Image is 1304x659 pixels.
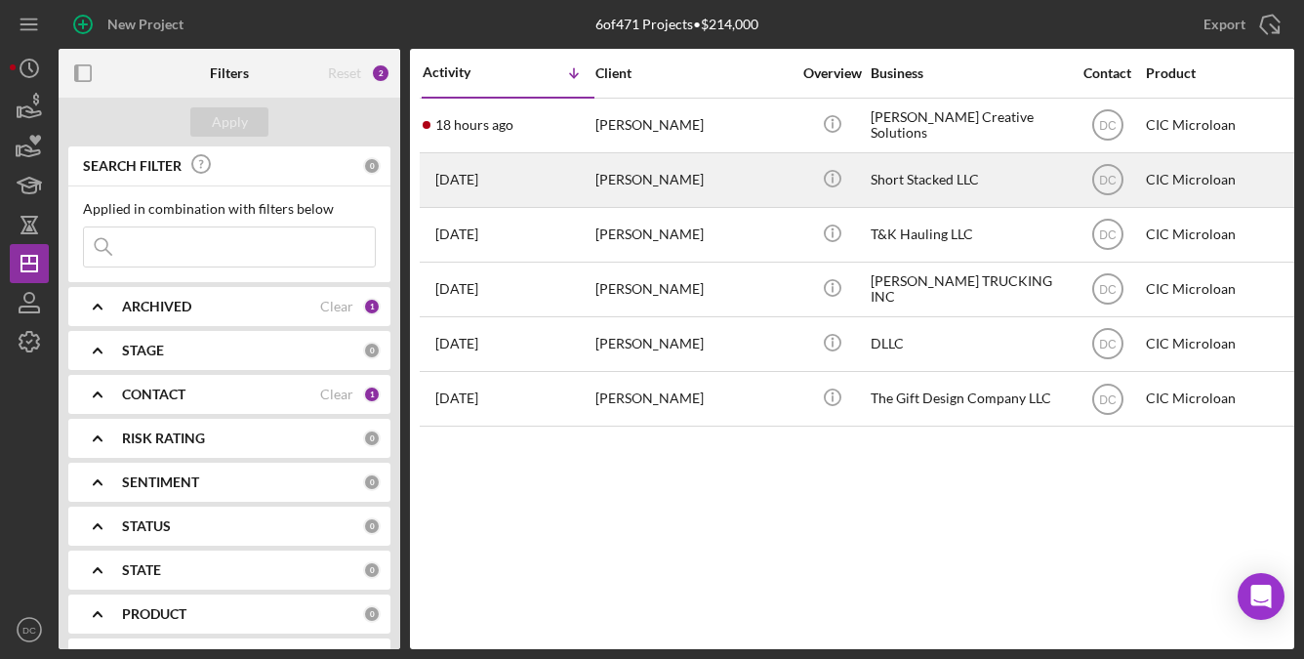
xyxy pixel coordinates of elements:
[122,606,186,622] b: PRODUCT
[363,342,381,359] div: 0
[435,391,478,406] time: 2025-02-04 16:07
[595,373,791,425] div: [PERSON_NAME]
[435,227,478,242] time: 2025-07-16 14:18
[871,65,1066,81] div: Business
[871,318,1066,370] div: DLLC
[1099,119,1117,133] text: DC
[595,154,791,206] div: [PERSON_NAME]
[122,431,205,446] b: RISK RATING
[1099,174,1117,187] text: DC
[1203,5,1245,44] div: Export
[1071,65,1144,81] div: Contact
[122,518,171,534] b: STATUS
[871,154,1066,206] div: Short Stacked LLC
[122,474,199,490] b: SENTIMENT
[363,517,381,535] div: 0
[871,100,1066,151] div: [PERSON_NAME] Creative Solutions
[122,562,161,578] b: STATE
[122,343,164,358] b: STAGE
[107,5,183,44] div: New Project
[1099,392,1117,406] text: DC
[1184,5,1294,44] button: Export
[595,209,791,261] div: [PERSON_NAME]
[328,65,361,81] div: Reset
[22,625,36,636] text: DC
[320,299,353,314] div: Clear
[83,158,182,174] b: SEARCH FILTER
[435,117,513,133] time: 2025-08-12 21:42
[83,201,376,217] div: Applied in combination with filters below
[122,387,185,402] b: CONTACT
[210,65,249,81] b: Filters
[1099,338,1117,351] text: DC
[363,605,381,623] div: 0
[1099,228,1117,242] text: DC
[595,318,791,370] div: [PERSON_NAME]
[371,63,390,83] div: 2
[795,65,869,81] div: Overview
[190,107,268,137] button: Apply
[595,17,758,32] div: 6 of 471 Projects • $214,000
[435,172,478,187] time: 2025-07-28 19:42
[1099,283,1117,297] text: DC
[595,264,791,315] div: [PERSON_NAME]
[435,281,478,297] time: 2025-07-14 14:57
[363,157,381,175] div: 0
[871,209,1066,261] div: T&K Hauling LLC
[320,387,353,402] div: Clear
[595,65,791,81] div: Client
[363,474,381,491] div: 0
[423,64,509,80] div: Activity
[363,298,381,315] div: 1
[871,373,1066,425] div: The Gift Design Company LLC
[871,264,1066,315] div: [PERSON_NAME] TRUCKING INC
[363,561,381,579] div: 0
[595,100,791,151] div: [PERSON_NAME]
[1238,573,1284,620] div: Open Intercom Messenger
[10,610,49,649] button: DC
[435,336,478,351] time: 2025-07-08 21:46
[363,430,381,447] div: 0
[212,107,248,137] div: Apply
[363,386,381,403] div: 1
[59,5,203,44] button: New Project
[122,299,191,314] b: ARCHIVED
